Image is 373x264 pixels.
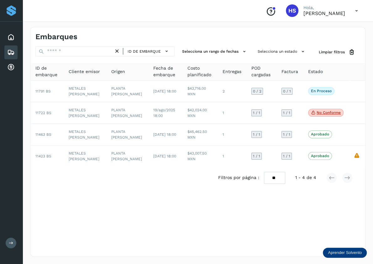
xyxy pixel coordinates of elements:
[4,61,18,74] div: Cuentas por cobrar
[182,124,218,145] td: $45,462.50 MXN
[153,108,175,118] span: 19/ago/2025 18:00
[317,110,341,115] p: No conforme
[328,250,362,255] p: Aprender Solvento
[128,49,161,54] span: ID de embarque
[35,111,51,115] span: 11722 BS
[311,154,329,158] p: Aprobado
[153,89,176,93] span: [DATE] 18:00
[223,68,241,75] span: Entregas
[106,102,148,124] td: PLANTA [PERSON_NAME]
[253,111,260,115] span: 1 / 1
[106,124,148,145] td: PLANTA [PERSON_NAME]
[35,132,51,137] span: 11463 BS
[106,145,148,167] td: PLANTA [PERSON_NAME]
[4,45,18,59] div: Embarques
[253,89,261,93] span: 0 / 2
[218,102,246,124] td: 1
[314,46,360,58] button: Limpiar filtros
[153,154,176,158] span: [DATE] 18:00
[126,47,172,56] button: ID de embarque
[255,46,309,57] button: Selecciona un estado
[323,248,367,258] div: Aprender Solvento
[64,81,106,102] td: METALES [PERSON_NAME]
[111,68,125,75] span: Origen
[35,154,51,158] span: 11423 BS
[35,32,77,41] h4: Embarques
[218,81,246,102] td: 2
[319,49,345,55] span: Limpiar filtros
[69,68,100,75] span: Cliente emisor
[303,10,345,16] p: Hermilo Salazar Rodriguez
[303,5,345,10] p: Hola,
[281,68,298,75] span: Factura
[218,145,246,167] td: 1
[283,154,290,158] span: 1 / 1
[311,89,332,93] p: En proceso
[295,174,316,181] span: 1 - 4 de 4
[64,145,106,167] td: METALES [PERSON_NAME]
[187,65,213,78] span: Costo planificado
[64,124,106,145] td: METALES [PERSON_NAME]
[106,81,148,102] td: PLANTA [PERSON_NAME]
[153,65,177,78] span: Fecha de embarque
[182,81,218,102] td: $43,716.00 MXN
[218,174,259,181] span: Filtros por página :
[253,133,260,136] span: 1 / 1
[218,124,246,145] td: 1
[64,102,106,124] td: METALES [PERSON_NAME]
[311,132,329,136] p: Aprobado
[182,102,218,124] td: $42,024.00 MXN
[251,65,271,78] span: POD cargadas
[35,89,51,93] span: 11791 BS
[283,111,290,115] span: 1 / 1
[253,154,260,158] span: 1 / 1
[153,132,176,137] span: [DATE] 18:00
[283,89,291,93] span: 0 / 1
[4,30,18,44] div: Inicio
[182,145,218,167] td: $43,007.50 MXN
[308,68,323,75] span: Estado
[180,46,250,57] button: Selecciona un rango de fechas
[283,133,290,136] span: 1 / 1
[35,65,59,78] span: ID de embarque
